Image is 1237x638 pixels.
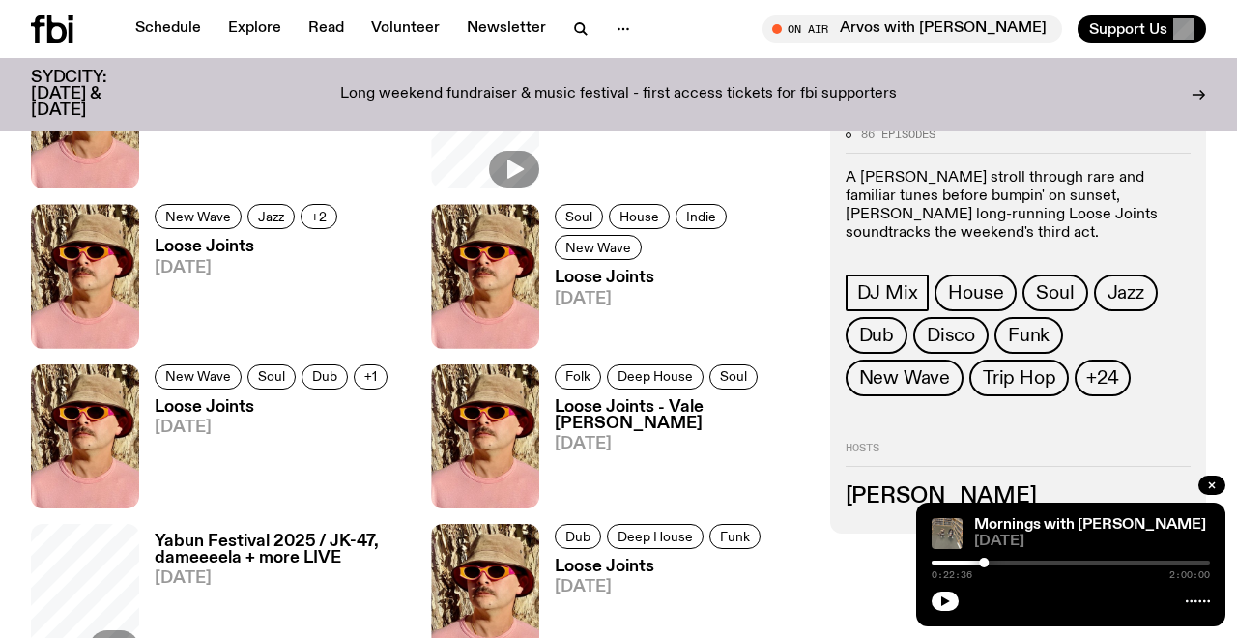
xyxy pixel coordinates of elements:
[139,239,343,348] a: Loose Joints[DATE]
[539,270,806,348] a: Loose Joints[DATE]
[565,529,590,543] span: Dub
[216,15,293,43] a: Explore
[720,369,747,384] span: Soul
[1108,282,1144,304] span: Jazz
[139,79,350,188] a: Loose Joints[DATE]
[1022,275,1087,311] a: Soul
[913,317,989,354] a: Disco
[539,79,806,188] a: Loose Joints with [PERSON_NAME][DATE]
[994,317,1063,354] a: Funk
[431,204,539,348] img: Tyson stands in front of a paperbark tree wearing orange sunglasses, a suede bucket hat and a pin...
[619,210,659,224] span: House
[935,275,1017,311] a: House
[302,364,348,390] a: Dub
[948,282,1003,304] span: House
[686,210,716,224] span: Indie
[297,15,356,43] a: Read
[618,529,693,543] span: Deep House
[1169,570,1210,580] span: 2:00:00
[555,436,806,452] span: [DATE]
[155,399,393,416] h3: Loose Joints
[1086,367,1118,389] span: +24
[301,204,337,229] button: +2
[859,325,894,346] span: Dub
[364,369,377,384] span: +1
[155,570,431,587] span: [DATE]
[846,486,1191,507] h3: [PERSON_NAME]
[555,579,766,595] span: [DATE]
[1094,275,1158,311] a: Jazz
[340,86,897,103] p: Long weekend fundraiser & music festival - first access tickets for fbi supporters
[31,70,155,119] h3: SYDCITY: [DATE] & [DATE]
[565,369,590,384] span: Folk
[676,204,727,229] a: Indie
[155,239,343,255] h3: Loose Joints
[165,369,231,384] span: New Wave
[31,204,139,348] img: Tyson stands in front of a paperbark tree wearing orange sunglasses, a suede bucket hat and a pin...
[709,524,761,549] a: Funk
[861,130,935,140] span: 86 episodes
[360,15,451,43] a: Volunteer
[983,367,1055,389] span: Trip Hop
[927,325,975,346] span: Disco
[31,364,139,508] img: Tyson stands in front of a paperbark tree wearing orange sunglasses, a suede bucket hat and a pin...
[1075,360,1130,396] button: +24
[155,420,393,436] span: [DATE]
[165,210,231,224] span: New Wave
[974,517,1206,533] a: Mornings with [PERSON_NAME]
[555,291,806,307] span: [DATE]
[846,360,964,396] a: New Wave
[155,204,242,229] a: New Wave
[857,282,918,304] span: DJ Mix
[124,15,213,43] a: Schedule
[354,364,388,390] button: +1
[762,15,1062,43] button: On AirArvos with [PERSON_NAME]
[720,529,750,543] span: Funk
[607,364,704,390] a: Deep House
[139,399,393,508] a: Loose Joints[DATE]
[555,204,603,229] a: Soul
[607,524,704,549] a: Deep House
[312,369,337,384] span: Dub
[846,317,907,354] a: Dub
[932,570,972,580] span: 0:22:36
[311,210,327,224] span: +2
[258,369,285,384] span: Soul
[1008,325,1050,346] span: Funk
[846,169,1191,244] p: A [PERSON_NAME] stroll through rare and familiar tunes before bumpin' on sunset, [PERSON_NAME] lo...
[846,443,1191,466] h2: Hosts
[155,364,242,390] a: New Wave
[555,235,642,260] a: New Wave
[859,367,950,389] span: New Wave
[618,369,693,384] span: Deep House
[455,15,558,43] a: Newsletter
[1089,20,1167,38] span: Support Us
[609,204,670,229] a: House
[555,524,601,549] a: Dub
[846,275,930,311] a: DJ Mix
[247,204,295,229] a: Jazz
[969,360,1069,396] a: Trip Hop
[974,535,1210,549] span: [DATE]
[155,534,431,566] h3: Yabun Festival 2025 / JK-47, dameeeela + more LIVE
[565,241,631,255] span: New Wave
[555,270,806,286] h3: Loose Joints
[555,364,601,390] a: Folk
[539,399,806,508] a: Loose Joints - Vale [PERSON_NAME][DATE]
[431,364,539,508] img: Tyson stands in front of a paperbark tree wearing orange sunglasses, a suede bucket hat and a pin...
[709,364,758,390] a: Soul
[555,399,806,432] h3: Loose Joints - Vale [PERSON_NAME]
[247,364,296,390] a: Soul
[1078,15,1206,43] button: Support Us
[258,210,284,224] span: Jazz
[155,260,343,276] span: [DATE]
[565,210,592,224] span: Soul
[555,559,766,575] h3: Loose Joints
[1036,282,1074,304] span: Soul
